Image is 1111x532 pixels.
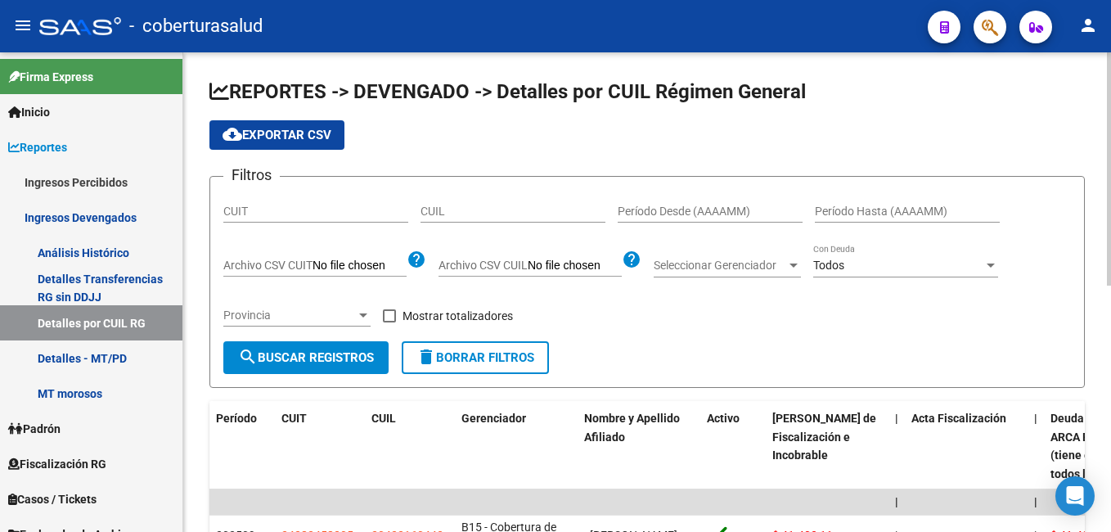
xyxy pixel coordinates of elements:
span: [PERSON_NAME] de Fiscalización e Incobrable [772,412,876,462]
span: Período [216,412,257,425]
span: CUIT [281,412,307,425]
input: Archivo CSV CUIL [528,259,622,273]
datatable-header-cell: | [888,401,905,492]
div: Open Intercom Messenger [1055,476,1095,516]
mat-icon: menu [13,16,33,35]
mat-icon: search [238,347,258,367]
datatable-header-cell: Nombre y Apellido Afiliado [578,401,700,492]
span: - coberturasalud [129,8,263,44]
mat-icon: help [407,250,426,269]
mat-icon: cloud_download [223,124,242,144]
span: Reportes [8,138,67,156]
span: Mostrar totalizadores [403,306,513,326]
span: Fiscalización RG [8,455,106,473]
span: Archivo CSV CUIT [223,259,313,272]
input: Archivo CSV CUIT [313,259,407,273]
button: Exportar CSV [209,120,344,150]
span: Nombre y Apellido Afiliado [584,412,680,444]
datatable-header-cell: | [1028,401,1044,492]
span: Borrar Filtros [416,350,534,365]
datatable-header-cell: Deuda Bruta Neto de Fiscalización e Incobrable [766,401,888,492]
button: Buscar Registros [223,341,389,374]
span: Archivo CSV CUIL [439,259,528,272]
span: Acta Fiscalización [911,412,1006,425]
span: Exportar CSV [223,128,331,142]
span: | [895,495,898,508]
mat-icon: person [1078,16,1098,35]
datatable-header-cell: Acta Fiscalización [905,401,1028,492]
span: Casos / Tickets [8,490,97,508]
span: Inicio [8,103,50,121]
span: Buscar Registros [238,350,374,365]
span: CUIL [371,412,396,425]
button: Borrar Filtros [402,341,549,374]
datatable-header-cell: Gerenciador [455,401,578,492]
mat-icon: delete [416,347,436,367]
h3: Filtros [223,164,280,187]
span: | [1034,495,1037,508]
span: Todos [813,259,844,272]
span: Seleccionar Gerenciador [654,259,786,273]
span: REPORTES -> DEVENGADO -> Detalles por CUIL Régimen General [209,80,806,103]
span: | [1034,412,1037,425]
span: Gerenciador [461,412,526,425]
datatable-header-cell: Activo [700,401,766,492]
mat-icon: help [622,250,641,269]
span: Firma Express [8,68,93,86]
datatable-header-cell: CUIT [275,401,365,492]
span: Padrón [8,420,61,438]
span: | [895,412,898,425]
span: Activo [707,412,740,425]
datatable-header-cell: Período [209,401,275,492]
datatable-header-cell: CUIL [365,401,455,492]
span: Provincia [223,309,356,322]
